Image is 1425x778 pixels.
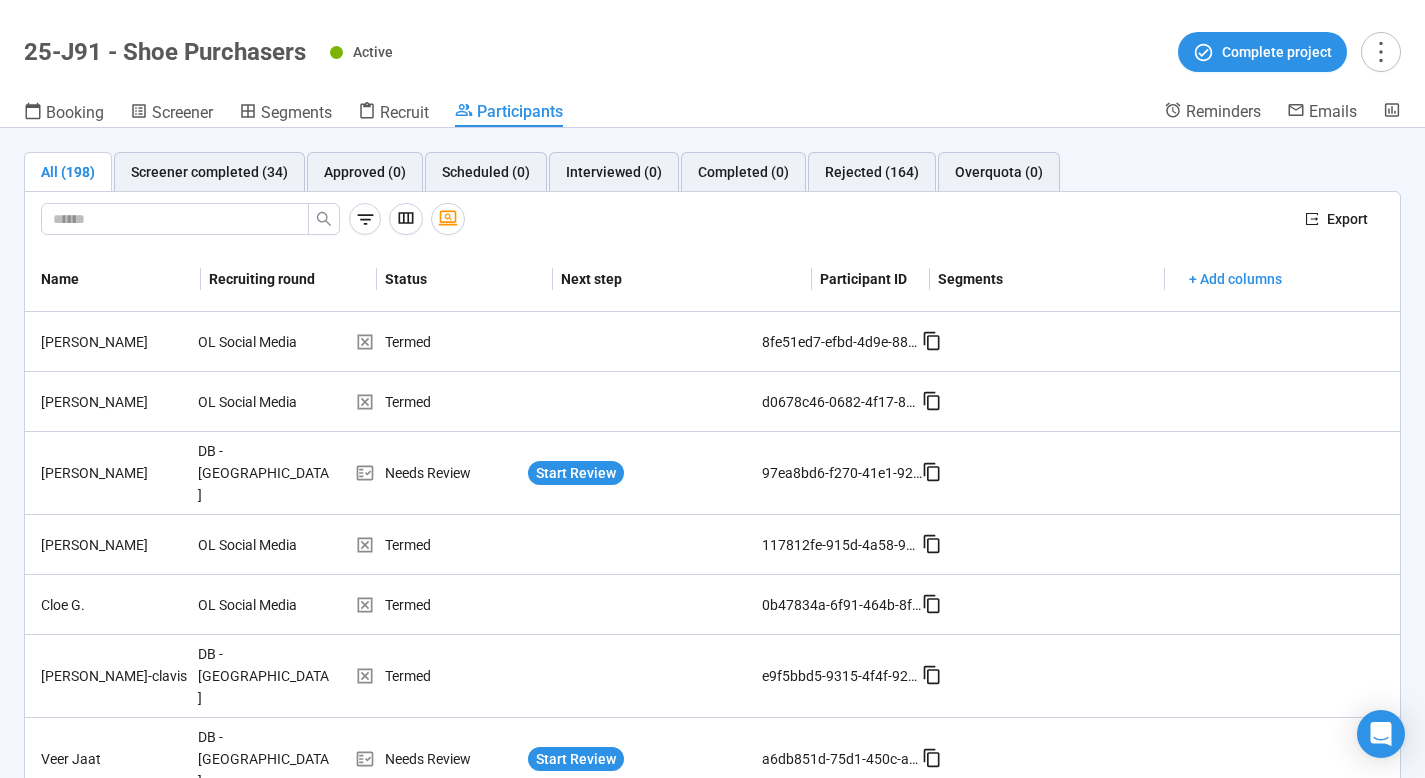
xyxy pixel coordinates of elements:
div: Termed [355,391,520,413]
span: search [316,211,332,227]
div: Interviewed (0) [566,161,662,183]
div: OL Social Media [190,586,340,624]
span: Active [353,44,393,60]
div: a6db851d-75d1-450c-af9c-3202b9c0409e [762,748,922,770]
div: [PERSON_NAME]-clavis [33,665,190,687]
span: Start Review [536,748,616,770]
th: Next step [553,247,812,312]
th: Name [25,247,201,312]
div: Termed [355,594,520,616]
span: Participants [477,102,563,121]
div: DB - [GEOGRAPHIC_DATA] [190,432,340,514]
div: e9f5bbd5-9315-4f4f-92e1-756bd2e6b1e9 [762,665,922,687]
span: Screener [152,103,213,122]
a: Screener [130,101,213,127]
button: + Add columns [1173,263,1298,295]
th: Participant ID [812,247,930,312]
div: [PERSON_NAME] [33,462,190,484]
h1: 25-J91 - Shoe Purchasers [24,38,306,66]
div: All (198) [41,161,95,183]
th: Status [377,247,553,312]
button: Start Review [528,747,624,771]
button: Start Review [528,461,624,485]
div: DB - [GEOGRAPHIC_DATA] [190,635,340,717]
div: Rejected (164) [825,161,919,183]
a: Recruit [358,101,429,127]
div: Needs Review [355,462,520,484]
div: Overquota (0) [955,161,1043,183]
a: Reminders [1164,101,1261,125]
span: Complete project [1222,41,1332,63]
span: Recruit [380,103,429,122]
div: Veer Jaat [33,748,190,770]
div: [PERSON_NAME] [33,391,190,413]
button: search [308,203,340,235]
span: more [1367,38,1394,65]
a: Segments [239,101,332,127]
span: Segments [261,103,332,122]
div: 117812fe-915d-4a58-90e6-28f3f900a593 [762,534,922,556]
div: Needs Review [355,748,520,770]
div: [PERSON_NAME] [33,331,190,353]
div: Screener completed (34) [131,161,288,183]
div: 8fe51ed7-efbd-4d9e-887b-16989840ecc4 [762,331,922,353]
a: Booking [24,101,104,127]
button: Complete project [1178,32,1347,72]
div: Open Intercom Messenger [1357,710,1405,758]
div: Completed (0) [698,161,789,183]
div: Termed [355,534,520,556]
div: Termed [355,665,520,687]
span: export [1305,212,1319,226]
span: Reminders [1186,102,1261,121]
span: + Add columns [1189,268,1282,290]
a: Participants [455,101,563,127]
div: [PERSON_NAME] [33,534,190,556]
button: exportExport [1289,203,1384,235]
th: Recruiting round [201,247,377,312]
div: 0b47834a-6f91-464b-8fb5-dcdb2896fa75 [762,594,922,616]
div: Termed [355,331,520,353]
div: OL Social Media [190,383,340,421]
th: Segments [930,247,1165,312]
span: Start Review [536,462,616,484]
span: Booking [46,103,104,122]
div: Scheduled (0) [442,161,530,183]
div: Cloe G. [33,594,190,616]
div: OL Social Media [190,323,340,361]
button: more [1361,32,1401,72]
div: 97ea8bd6-f270-41e1-9222-727df90d71fd [762,462,922,484]
div: OL Social Media [190,526,340,564]
span: Emails [1309,102,1357,121]
div: d0678c46-0682-4f17-846b-159832f8a2cb [762,391,922,413]
div: Approved (0) [324,161,406,183]
span: Export [1327,208,1368,230]
a: Emails [1287,101,1357,125]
